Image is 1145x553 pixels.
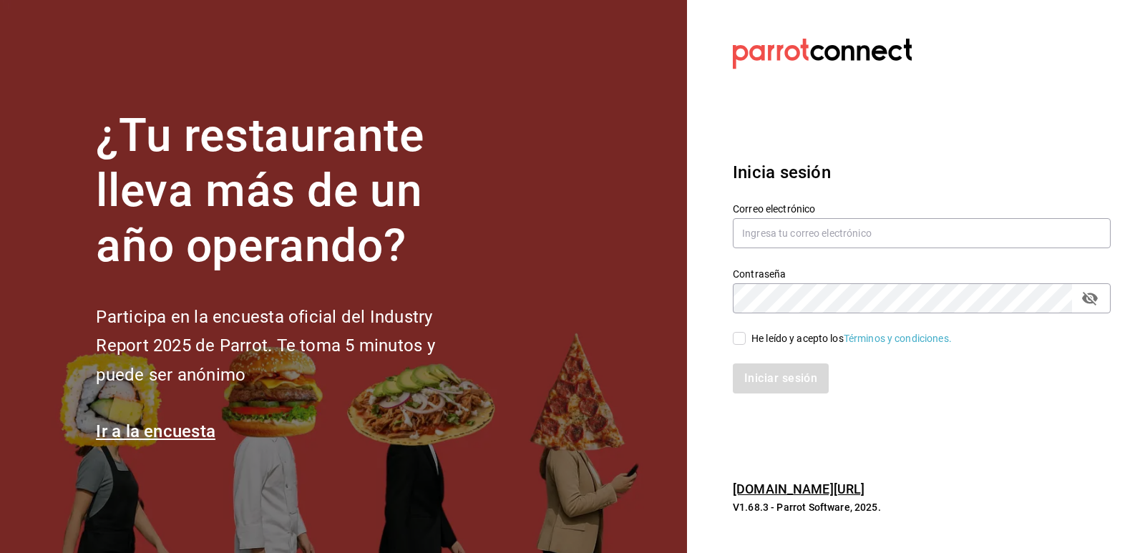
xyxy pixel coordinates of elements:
[733,218,1111,248] input: Ingresa tu correo electrónico
[1078,286,1102,310] button: passwordField
[733,204,1111,214] label: Correo electrónico
[96,303,482,390] h2: Participa en la encuesta oficial del Industry Report 2025 de Parrot. Te toma 5 minutos y puede se...
[733,269,1111,279] label: Contraseña
[96,109,482,273] h1: ¿Tu restaurante lleva más de un año operando?
[751,331,952,346] div: He leído y acepto los
[733,500,1111,514] p: V1.68.3 - Parrot Software, 2025.
[733,160,1111,185] h3: Inicia sesión
[844,333,952,344] a: Términos y condiciones.
[733,481,864,496] a: [DOMAIN_NAME][URL]
[96,421,215,441] a: Ir a la encuesta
